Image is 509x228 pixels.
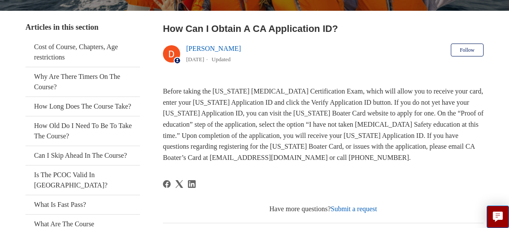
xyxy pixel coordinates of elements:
button: Live chat [487,206,509,228]
a: How Old Do I Need To Be To Take The Course? [25,116,140,146]
div: Have more questions? [163,204,484,214]
h2: How Can I Obtain A CA Application ID? [163,22,484,36]
a: Facebook [163,180,171,188]
button: Follow Article [451,44,484,56]
svg: Share this page on X Corp [175,180,183,188]
a: [PERSON_NAME] [186,45,241,52]
span: Articles in this section [25,23,98,31]
time: 03/01/2024, 13:15 [186,56,204,62]
a: Can I Skip Ahead In The Course? [25,146,140,165]
a: Why Are There Timers On The Course? [25,67,140,97]
svg: Share this page on Facebook [163,180,171,188]
svg: Share this page on LinkedIn [188,180,196,188]
a: LinkedIn [188,180,196,188]
a: Submit a request [331,205,377,212]
a: Is The PCOC Valid In [GEOGRAPHIC_DATA]? [25,166,140,195]
a: X Corp [175,180,183,188]
a: Cost of Course, Chapters, Age restrictions [25,37,140,67]
span: Before taking the [US_STATE] [MEDICAL_DATA] Certification Exam, which will allow you to receive y... [163,87,484,161]
li: Updated [212,56,231,62]
a: What Is Fast Pass? [25,195,140,214]
a: How Long Does The Course Take? [25,97,140,116]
